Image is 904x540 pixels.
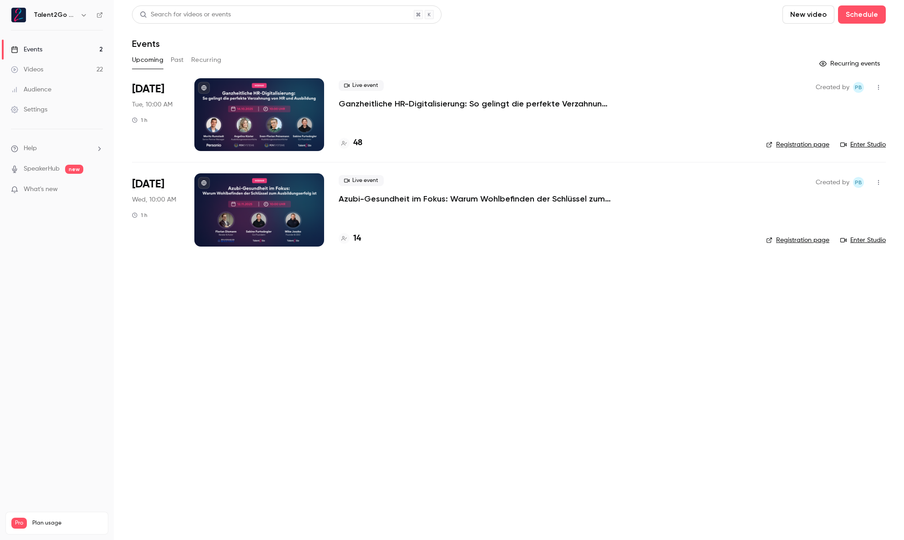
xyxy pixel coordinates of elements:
[24,144,37,153] span: Help
[11,105,47,114] div: Settings
[11,85,51,94] div: Audience
[339,80,384,91] span: Live event
[65,165,83,174] span: new
[339,175,384,186] span: Live event
[132,177,164,192] span: [DATE]
[132,78,180,151] div: Oct 14 Tue, 10:00 AM (Europe/Berlin)
[339,193,612,204] a: Azubi-Gesundheit im Fokus: Warum Wohlbefinden der Schlüssel zum Ausbildungserfolg ist 💚
[838,5,886,24] button: Schedule
[11,518,27,529] span: Pro
[140,10,231,20] div: Search for videos or events
[34,10,76,20] h6: Talent2Go GmbH
[782,5,834,24] button: New video
[766,236,829,245] a: Registration page
[32,520,102,527] span: Plan usage
[24,164,60,174] a: SpeakerHub
[815,56,886,71] button: Recurring events
[11,144,103,153] li: help-dropdown-opener
[132,53,163,67] button: Upcoming
[132,116,147,124] div: 1 h
[191,53,222,67] button: Recurring
[339,232,361,245] a: 14
[816,82,849,93] span: Created by
[132,212,147,219] div: 1 h
[853,177,864,188] span: Pascal Blot
[132,173,180,246] div: Nov 12 Wed, 10:00 AM (Europe/Berlin)
[353,137,362,149] h4: 48
[132,195,176,204] span: Wed, 10:00 AM
[855,82,862,93] span: PB
[132,100,173,109] span: Tue, 10:00 AM
[855,177,862,188] span: PB
[11,8,26,22] img: Talent2Go GmbH
[840,140,886,149] a: Enter Studio
[11,45,42,54] div: Events
[24,185,58,194] span: What's new
[853,82,864,93] span: Pascal Blot
[11,65,43,74] div: Videos
[339,137,362,149] a: 48
[816,177,849,188] span: Created by
[339,98,612,109] a: Ganzheitliche HR-Digitalisierung: So gelingt die perfekte Verzahnung von HR und Ausbildung mit Pe...
[840,236,886,245] a: Enter Studio
[353,232,361,245] h4: 14
[766,140,829,149] a: Registration page
[132,82,164,96] span: [DATE]
[171,53,184,67] button: Past
[132,38,160,49] h1: Events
